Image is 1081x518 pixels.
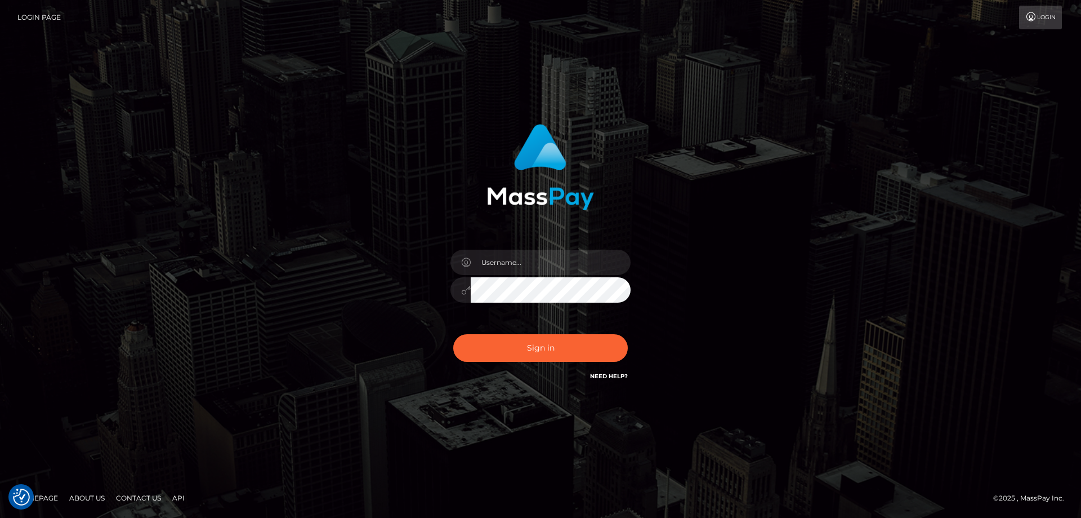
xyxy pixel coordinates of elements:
[13,489,30,506] button: Consent Preferences
[590,373,628,380] a: Need Help?
[471,250,631,275] input: Username...
[13,489,30,506] img: Revisit consent button
[12,489,62,507] a: Homepage
[993,492,1073,504] div: © 2025 , MassPay Inc.
[111,489,166,507] a: Contact Us
[453,334,628,362] button: Sign in
[168,489,189,507] a: API
[17,6,61,29] a: Login Page
[487,124,594,210] img: MassPay Login
[65,489,109,507] a: About Us
[1019,6,1062,29] a: Login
